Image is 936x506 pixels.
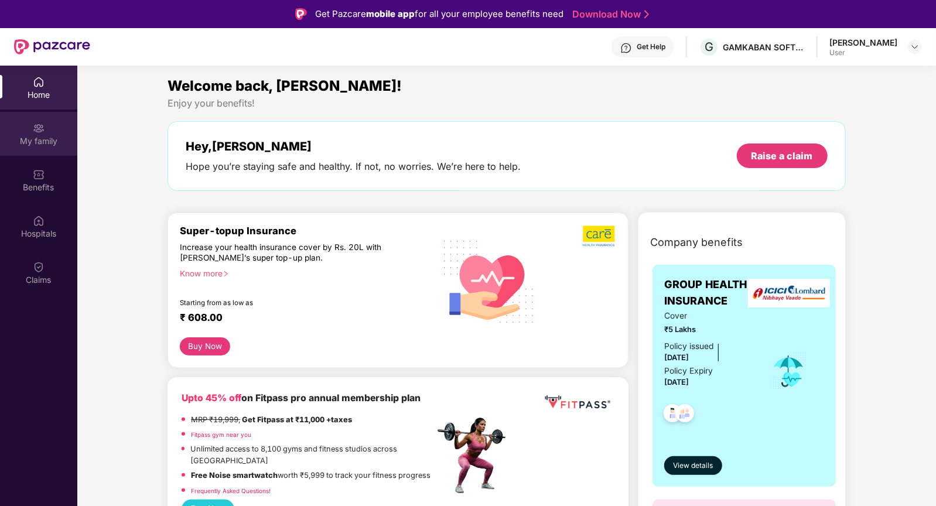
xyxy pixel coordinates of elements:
[182,392,421,404] b: on Fitpass pro annual membership plan
[664,340,713,353] div: Policy issued
[180,312,422,326] div: ₹ 608.00
[366,8,415,19] strong: mobile app
[674,460,713,471] span: View details
[910,42,920,52] img: svg+xml;base64,PHN2ZyBpZD0iRHJvcGRvd24tMzJ4MzIiIHhtbG5zPSJodHRwOi8vd3d3LnczLm9yZy8yMDAwL3N2ZyIgd2...
[650,234,743,251] span: Company benefits
[180,242,384,263] div: Increase your health insurance cover by Rs. 20L with [PERSON_NAME]’s super top-up plan.
[191,415,240,424] del: MRP ₹19,999,
[242,415,352,424] strong: Get Fitpass at ₹11,000 +taxes
[664,456,722,475] button: View details
[748,279,830,307] img: insurerLogo
[168,77,402,94] span: Welcome back, [PERSON_NAME]!
[829,48,897,57] div: User
[180,299,384,307] div: Starting from as low as
[33,76,45,88] img: svg+xml;base64,PHN2ZyBpZD0iSG9tZSIgeG1sbnM9Imh0dHA6Ly93d3cudzMub3JnLzIwMDAvc3ZnIiB3aWR0aD0iMjAiIG...
[671,401,699,429] img: svg+xml;base64,PHN2ZyB4bWxucz0iaHR0cDovL3d3dy53My5vcmcvMjAwMC9zdmciIHdpZHRoPSI0OC45NDMiIGhlaWdodD...
[191,487,271,494] a: Frequently Asked Questions!
[723,42,805,53] div: GAMKABAN SOFTWARE PRIVATE LIMITED
[572,8,645,20] a: Download Now
[33,169,45,180] img: svg+xml;base64,PHN2ZyBpZD0iQmVuZWZpdHMiIHhtbG5zPSJodHRwOi8vd3d3LnczLm9yZy8yMDAwL3N2ZyIgd2lkdGg9Ij...
[620,42,632,54] img: svg+xml;base64,PHN2ZyBpZD0iSGVscC0zMngzMiIgeG1sbnM9Imh0dHA6Ly93d3cudzMub3JnLzIwMDAvc3ZnIiB3aWR0aD...
[435,225,544,336] img: svg+xml;base64,PHN2ZyB4bWxucz0iaHR0cDovL3d3dy53My5vcmcvMjAwMC9zdmciIHhtbG5zOnhsaW5rPSJodHRwOi8vd3...
[664,324,754,336] span: ₹5 Lakhs
[664,353,689,362] span: [DATE]
[664,276,754,310] span: GROUP HEALTH INSURANCE
[644,8,649,20] img: Stroke
[658,401,687,429] img: svg+xml;base64,PHN2ZyB4bWxucz0iaHR0cDovL3d3dy53My5vcmcvMjAwMC9zdmciIHdpZHRoPSI0OC45NDMiIGhlaWdodD...
[33,122,45,134] img: svg+xml;base64,PHN2ZyB3aWR0aD0iMjAiIGhlaWdodD0iMjAiIHZpZXdCb3g9IjAgMCAyMCAyMCIgZmlsbD0ibm9uZSIgeG...
[14,39,90,54] img: New Pazcare Logo
[191,471,278,480] strong: Free Noise smartwatch
[542,391,613,413] img: fppp.png
[637,42,665,52] div: Get Help
[223,271,229,277] span: right
[182,392,241,404] b: Upto 45% off
[186,160,521,173] div: Hope you’re staying safe and healthy. If not, no worries. We’re here to help.
[770,352,808,391] img: icon
[190,443,434,467] p: Unlimited access to 8,100 gyms and fitness studios across [GEOGRAPHIC_DATA]
[664,365,713,378] div: Policy Expiry
[191,431,251,438] a: Fitpass gym near you
[751,149,813,162] div: Raise a claim
[583,225,616,247] img: b5dec4f62d2307b9de63beb79f102df3.png
[180,268,427,276] div: Know more
[33,261,45,273] img: svg+xml;base64,PHN2ZyBpZD0iQ2xhaW0iIHhtbG5zPSJodHRwOi8vd3d3LnczLm9yZy8yMDAwL3N2ZyIgd2lkdGg9IjIwIi...
[191,470,431,481] p: worth ₹5,999 to track your fitness progress
[829,37,897,48] div: [PERSON_NAME]
[315,7,563,21] div: Get Pazcare for all your employee benefits need
[33,215,45,227] img: svg+xml;base64,PHN2ZyBpZD0iSG9zcGl0YWxzIiB4bWxucz0iaHR0cDovL3d3dy53My5vcmcvMjAwMC9zdmciIHdpZHRoPS...
[180,337,230,355] button: Buy Now
[168,97,845,110] div: Enjoy your benefits!
[664,378,689,387] span: [DATE]
[180,225,434,237] div: Super-topup Insurance
[434,415,516,497] img: fpp.png
[664,310,754,323] span: Cover
[295,8,307,20] img: Logo
[186,139,521,153] div: Hey, [PERSON_NAME]
[705,40,713,54] span: G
